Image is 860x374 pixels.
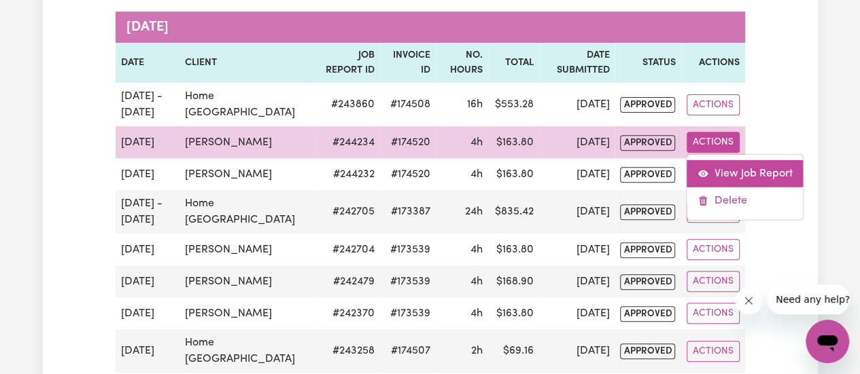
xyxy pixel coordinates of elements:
[539,83,615,126] td: [DATE]
[315,126,380,158] td: # 244234
[539,126,615,158] td: [DATE]
[8,10,82,20] span: Need any help?
[315,265,380,297] td: # 242479
[539,190,615,233] td: [DATE]
[116,233,179,265] td: [DATE]
[315,297,380,329] td: # 242370
[620,306,675,322] span: approved
[539,265,615,297] td: [DATE]
[488,158,539,190] td: $ 163.80
[620,274,675,290] span: approved
[620,97,675,113] span: approved
[620,242,675,258] span: approved
[687,94,740,115] button: Actions
[687,341,740,362] button: Actions
[620,204,675,220] span: approved
[116,329,179,373] td: [DATE]
[179,190,315,233] td: Home [GEOGRAPHIC_DATA]
[380,265,436,297] td: #173539
[539,297,615,329] td: [DATE]
[380,126,436,158] td: #174520
[620,343,675,359] span: approved
[465,206,483,217] span: 24 hours
[686,154,804,221] div: Actions
[315,233,380,265] td: # 242704
[470,276,483,287] span: 4 hours
[380,158,436,190] td: #174520
[687,239,740,260] button: Actions
[488,329,539,373] td: $ 69.16
[380,83,436,126] td: #174508
[380,43,436,83] th: Invoice ID
[806,320,849,363] iframe: Button to launch messaging window
[687,271,740,292] button: Actions
[687,132,740,153] button: Actions
[467,99,483,110] span: 16 hours
[179,297,315,329] td: [PERSON_NAME]
[470,308,483,319] span: 4 hours
[116,158,179,190] td: [DATE]
[470,137,483,148] span: 4 hours
[488,126,539,158] td: $ 163.80
[116,297,179,329] td: [DATE]
[380,329,436,373] td: #174507
[116,83,179,126] td: [DATE] - [DATE]
[488,43,539,83] th: Total
[735,287,762,314] iframe: Close message
[539,158,615,190] td: [DATE]
[380,297,436,329] td: #173539
[179,83,315,126] td: Home [GEOGRAPHIC_DATA]
[681,43,744,83] th: Actions
[620,135,675,151] span: approved
[470,244,483,255] span: 4 hours
[488,297,539,329] td: $ 163.80
[179,158,315,190] td: [PERSON_NAME]
[315,158,380,190] td: # 244232
[620,167,675,183] span: approved
[471,345,483,356] span: 2 hours
[315,83,380,126] td: # 243860
[615,43,681,83] th: Status
[179,265,315,297] td: [PERSON_NAME]
[179,126,315,158] td: [PERSON_NAME]
[687,303,740,324] button: Actions
[539,329,615,373] td: [DATE]
[687,160,803,187] a: View job report 244234
[436,43,488,83] th: No. Hours
[116,12,745,43] caption: [DATE]
[488,265,539,297] td: $ 168.90
[488,83,539,126] td: $ 553.28
[687,187,803,214] a: Delete job report 244234
[315,43,380,83] th: Job Report ID
[179,43,315,83] th: Client
[116,43,179,83] th: Date
[539,43,615,83] th: Date Submitted
[380,233,436,265] td: #173539
[539,233,615,265] td: [DATE]
[380,190,436,233] td: #173387
[116,126,179,158] td: [DATE]
[315,190,380,233] td: # 242705
[488,233,539,265] td: $ 163.80
[179,329,315,373] td: Home [GEOGRAPHIC_DATA]
[116,190,179,233] td: [DATE] - [DATE]
[179,233,315,265] td: [PERSON_NAME]
[768,284,849,314] iframe: Message from company
[315,329,380,373] td: # 243258
[116,265,179,297] td: [DATE]
[488,190,539,233] td: $ 835.42
[470,169,483,180] span: 4 hours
